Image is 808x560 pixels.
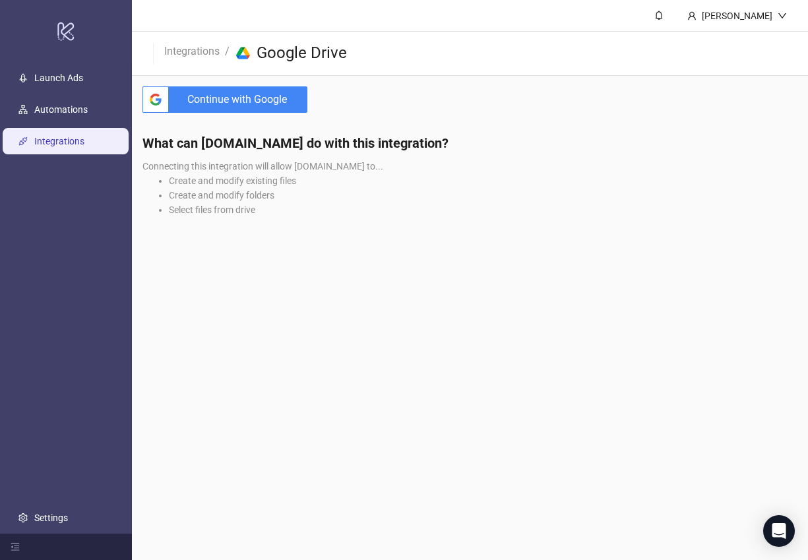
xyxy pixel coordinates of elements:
[257,43,347,64] h3: Google Drive
[34,104,88,115] a: Automations
[169,173,797,188] li: Create and modify existing files
[687,11,697,20] span: user
[162,43,222,57] a: Integrations
[34,513,68,523] a: Settings
[763,515,795,547] div: Open Intercom Messenger
[169,188,797,202] li: Create and modify folders
[169,202,797,217] li: Select files from drive
[34,136,84,146] a: Integrations
[34,73,83,83] a: Launch Ads
[142,161,383,171] span: Connecting this integration will allow [DOMAIN_NAME] to...
[142,134,797,152] h4: What can [DOMAIN_NAME] do with this integration?
[225,43,230,64] li: /
[174,86,307,113] span: Continue with Google
[697,9,778,23] div: [PERSON_NAME]
[778,11,787,20] span: down
[654,11,664,20] span: bell
[11,542,20,551] span: menu-fold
